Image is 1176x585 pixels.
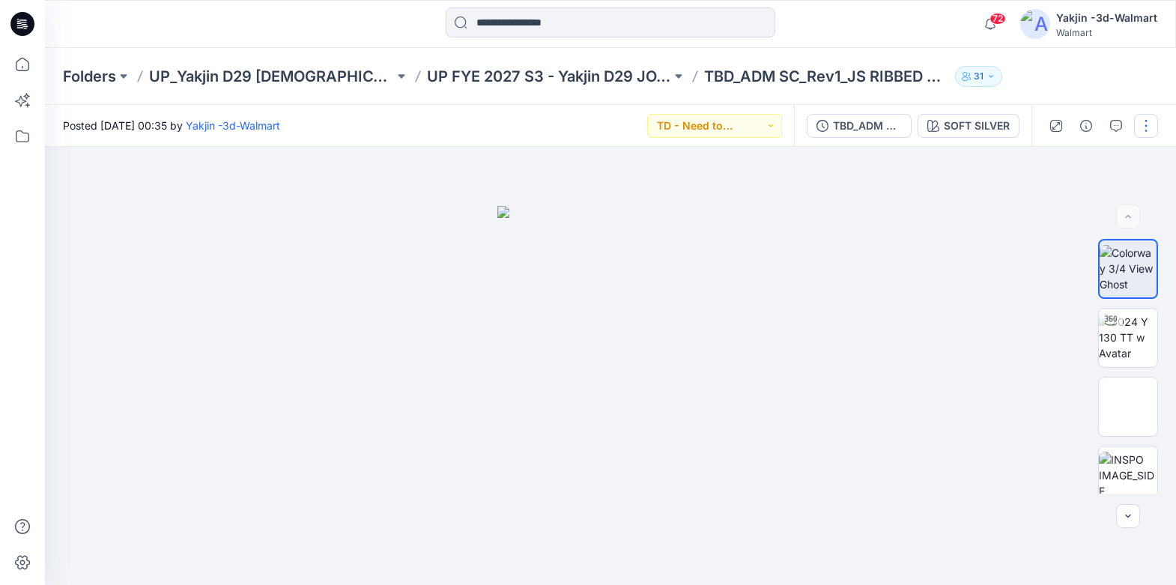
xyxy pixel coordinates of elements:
div: TBD_ADM SC_Rev1_JS RIBBED SLEEVE HENLEY TOP [833,118,902,134]
div: Walmart [1056,27,1157,38]
a: UP FYE 2027 S3 - Yakjin D29 JOYSPUN [DEMOGRAPHIC_DATA] Sleepwear [427,66,672,87]
img: eyJhbGciOiJIUzI1NiIsImtpZCI6IjAiLCJzbHQiOiJzZXMiLCJ0eXAiOiJKV1QifQ.eyJkYXRhIjp7InR5cGUiOiJzdG9yYW... [497,206,724,584]
button: Details [1074,114,1098,138]
button: SOFT SILVER [918,114,1019,138]
button: TBD_ADM SC_Rev1_JS RIBBED SLEEVE HENLEY TOP [807,114,912,138]
a: UP_Yakjin D29 [DEMOGRAPHIC_DATA] Sleep [149,66,394,87]
img: Colorway 3/4 View Ghost [1100,245,1157,292]
div: SOFT SILVER [944,118,1010,134]
div: Yakjin -3d-Walmart [1056,9,1157,27]
a: Yakjin -3d-Walmart [186,119,280,132]
a: Folders [63,66,116,87]
img: INSPO IMAGE_FRONT [1099,383,1157,430]
span: Posted [DATE] 00:35 by [63,118,280,133]
button: 31 [955,66,1002,87]
span: 72 [989,13,1006,25]
img: 2024 Y 130 TT w Avatar [1099,314,1157,361]
p: 31 [974,68,983,85]
p: TBD_ADM SC_Rev1_JS RIBBED SLEEVE HENLEY TOP [704,66,949,87]
img: INSPO IMAGE_SIDE [1099,452,1157,499]
img: avatar [1020,9,1050,39]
